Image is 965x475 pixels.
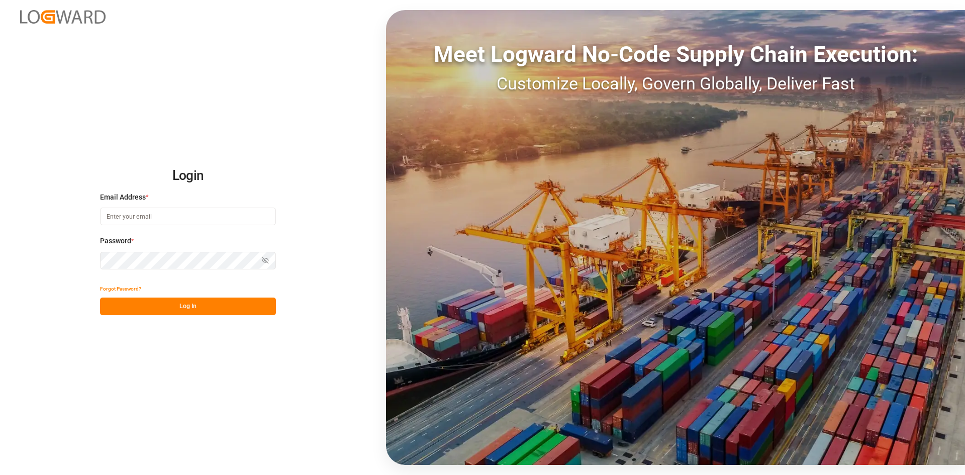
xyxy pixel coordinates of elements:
[100,236,131,246] span: Password
[20,10,106,24] img: Logward_new_orange.png
[100,160,276,192] h2: Login
[100,280,141,298] button: Forgot Password?
[386,38,965,71] div: Meet Logward No-Code Supply Chain Execution:
[386,71,965,97] div: Customize Locally, Govern Globally, Deliver Fast
[100,298,276,315] button: Log In
[100,208,276,225] input: Enter your email
[100,192,146,203] span: Email Address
